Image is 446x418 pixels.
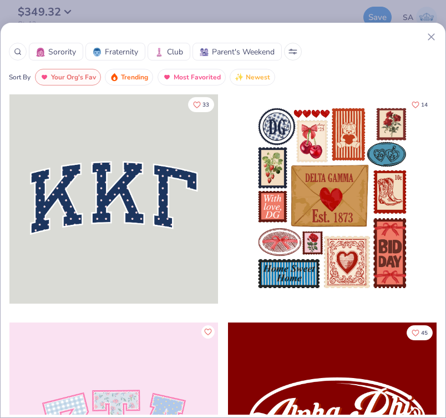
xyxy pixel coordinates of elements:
[29,43,83,61] button: SororitySorority
[407,325,433,340] button: Like
[212,46,275,58] span: Parent's Weekend
[407,97,433,112] button: Like
[421,102,428,108] span: 14
[167,46,183,58] span: Club
[110,73,119,82] img: trending.gif
[155,48,164,57] img: Club
[174,71,221,84] span: Most Favorited
[93,48,102,57] img: Fraternity
[421,330,428,335] span: 45
[9,72,31,82] div: Sort By
[36,48,45,57] img: Sorority
[230,69,275,85] button: Newest
[105,69,153,85] button: Trending
[48,46,76,58] span: Sorority
[51,71,96,84] span: Your Org's Fav
[85,43,145,61] button: FraternityFraternity
[235,73,244,82] img: newest.gif
[158,69,226,85] button: Most Favorited
[192,43,282,61] button: Parent's WeekendParent's Weekend
[284,43,302,61] button: Sort Popup Button
[105,46,138,58] span: Fraternity
[163,73,171,82] img: most_fav.gif
[35,69,101,85] button: Your Org's Fav
[188,97,214,112] button: Like
[202,102,209,108] span: 33
[200,48,209,57] img: Parent's Weekend
[40,73,49,82] img: most_fav.gif
[121,71,148,84] span: Trending
[246,71,270,84] span: Newest
[148,43,190,61] button: ClubClub
[201,325,215,339] button: Like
